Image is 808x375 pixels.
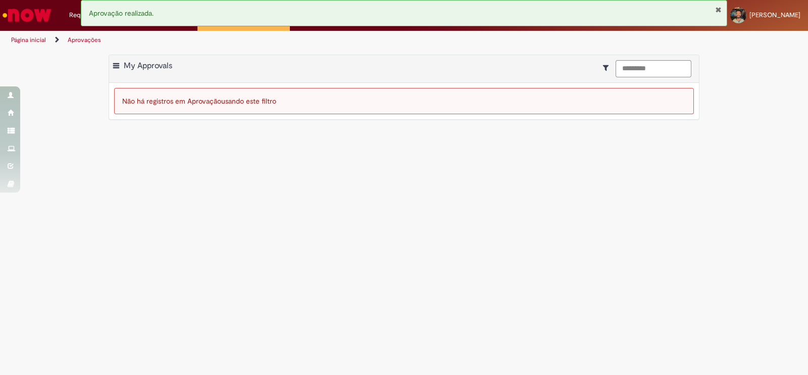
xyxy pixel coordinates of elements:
span: Requisições [69,10,105,20]
span: [PERSON_NAME] [749,11,800,19]
i: Mostrar filtros para: Suas Solicitações [603,64,614,71]
span: Aprovação realizada. [89,9,154,18]
span: My Approvals [124,61,172,71]
a: Página inicial [11,36,46,44]
div: Não há registros em Aprovação [114,88,694,114]
img: ServiceNow [1,5,53,25]
button: Fechar Notificação [715,6,722,14]
ul: Trilhas de página [8,31,531,50]
a: Aprovações [68,36,101,44]
span: usando este filtro [221,97,276,106]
